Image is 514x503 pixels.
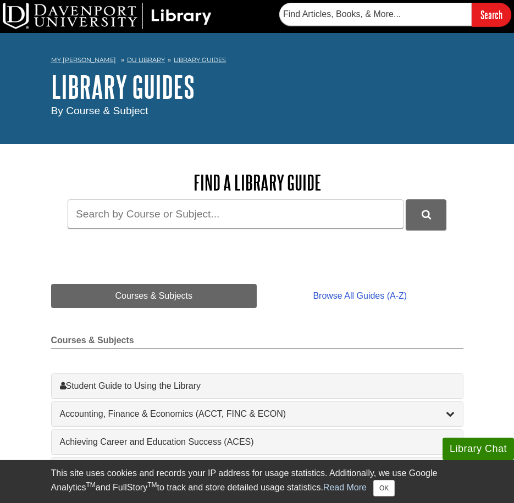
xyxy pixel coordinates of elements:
[422,210,431,220] i: Search Library Guides
[51,53,463,70] nav: breadcrumb
[60,435,455,449] a: Achieving Career and Education Success (ACES)
[443,438,514,460] button: Library Chat
[51,284,257,308] a: Courses & Subjects
[51,467,463,496] div: This site uses cookies and records your IP address for usage statistics. Additionally, we use Goo...
[279,3,511,26] form: Searches DU Library's articles, books, and more
[323,483,367,492] a: Read More
[51,55,116,65] a: My [PERSON_NAME]
[174,56,226,64] a: Library Guides
[86,481,96,489] sup: TM
[51,70,463,103] h1: Library Guides
[68,199,404,228] input: Search by Course or Subject...
[257,284,463,308] a: Browse All Guides (A-Z)
[147,481,157,489] sup: TM
[472,3,511,26] input: Search
[51,336,463,349] h2: Courses & Subjects
[60,379,455,393] a: Student Guide to Using the Library
[60,407,455,421] a: Accounting, Finance & Economics (ACCT, FINC & ECON)
[406,199,446,230] button: DU Library Guides Search
[127,56,165,64] a: DU Library
[51,171,463,194] h2: Find a Library Guide
[51,103,463,119] div: By Course & Subject
[373,480,395,496] button: Close
[3,3,212,29] img: DU Library
[279,3,472,26] input: Find Articles, Books, & More...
